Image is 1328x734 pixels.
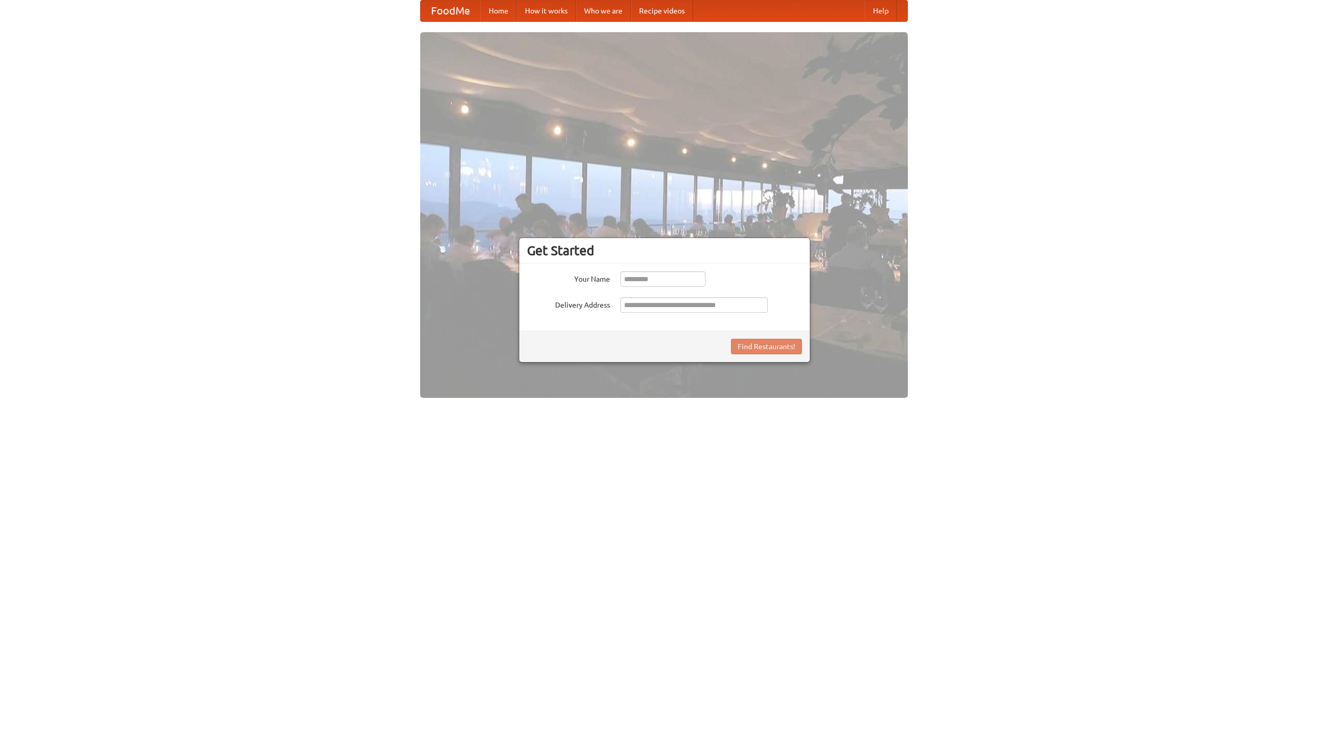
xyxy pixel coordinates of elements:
a: Home [480,1,517,21]
a: Who we are [576,1,631,21]
a: Recipe videos [631,1,693,21]
a: FoodMe [421,1,480,21]
label: Delivery Address [527,297,610,310]
button: Find Restaurants! [731,339,802,354]
a: How it works [517,1,576,21]
h3: Get Started [527,243,802,258]
label: Your Name [527,271,610,284]
a: Help [865,1,897,21]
